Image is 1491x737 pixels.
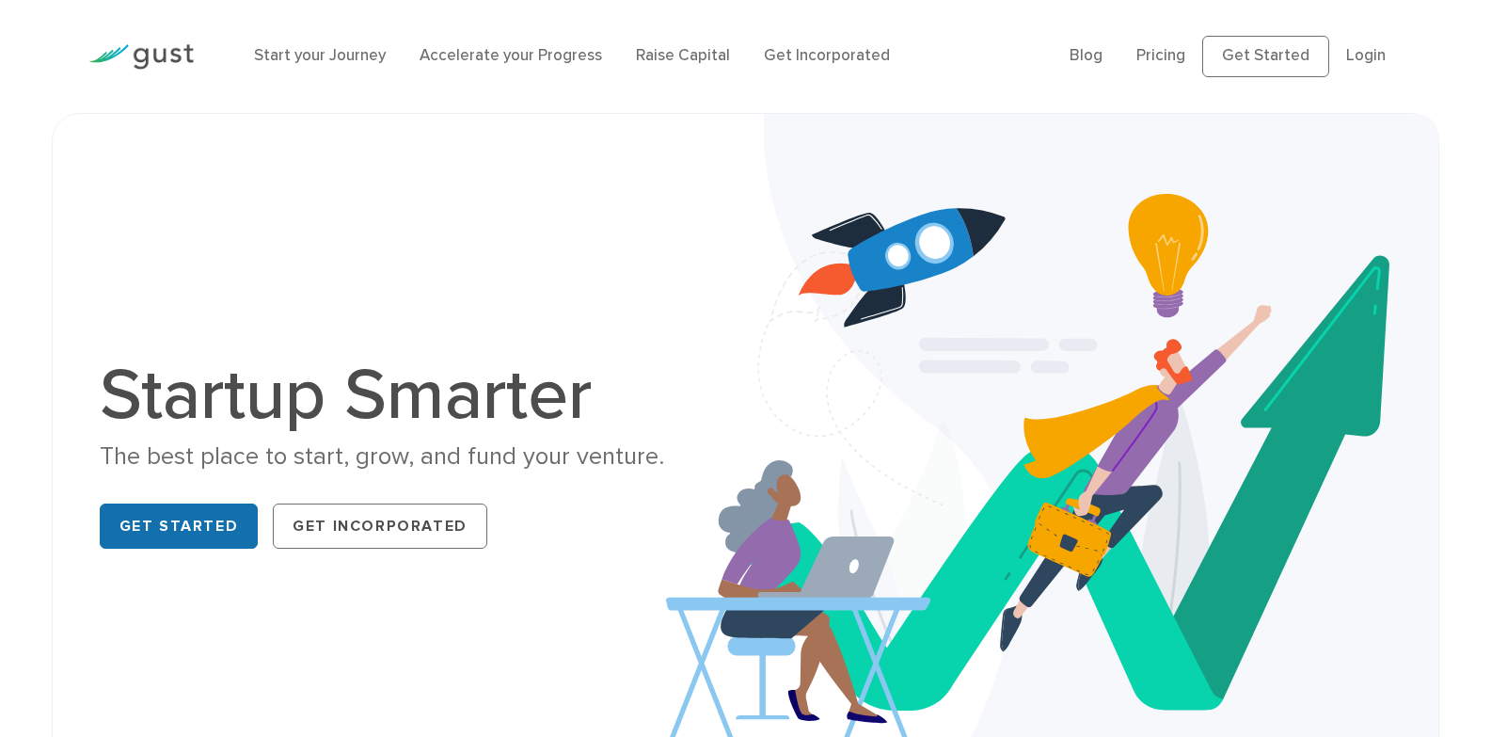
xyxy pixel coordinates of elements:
[420,46,602,65] a: Accelerate your Progress
[100,360,732,431] h1: Startup Smarter
[273,504,487,549] a: Get Incorporated
[764,46,890,65] a: Get Incorporated
[1070,46,1102,65] a: Blog
[100,441,732,473] div: The best place to start, grow, and fund your venture.
[636,46,730,65] a: Raise Capital
[100,504,259,549] a: Get Started
[88,44,194,70] img: Gust Logo
[254,46,386,65] a: Start your Journey
[1136,46,1185,65] a: Pricing
[1346,46,1386,65] a: Login
[1202,36,1329,77] a: Get Started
